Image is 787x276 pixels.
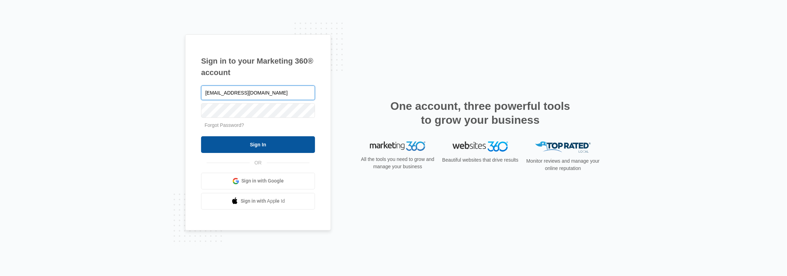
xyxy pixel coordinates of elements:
[441,156,519,164] p: Beautiful websites that drive results
[201,173,315,189] a: Sign in with Google
[201,55,315,78] h1: Sign in to your Marketing 360® account
[250,159,267,167] span: OR
[370,141,425,151] img: Marketing 360
[201,86,315,100] input: Email
[524,157,602,172] p: Monitor reviews and manage your online reputation
[535,141,591,153] img: Top Rated Local
[453,141,508,152] img: Websites 360
[201,193,315,210] a: Sign in with Apple Id
[388,99,572,127] h2: One account, three powerful tools to grow your business
[359,156,437,170] p: All the tools you need to grow and manage your business
[242,177,284,185] span: Sign in with Google
[205,122,244,128] a: Forgot Password?
[201,136,315,153] input: Sign In
[241,197,285,205] span: Sign in with Apple Id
